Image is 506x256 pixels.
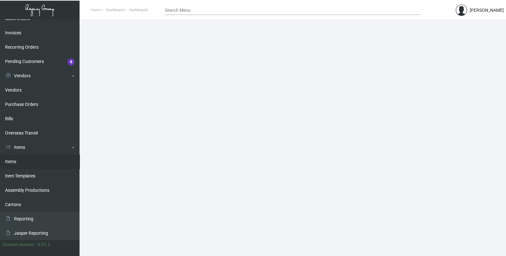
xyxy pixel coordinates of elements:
div: 0.51.2 [38,241,50,248]
span: Home [91,8,100,12]
div: [PERSON_NAME] [470,7,504,14]
img: admin@bootstrapmaster.com [456,4,467,16]
span: Dashboards [129,8,148,12]
span: Dashboard [106,8,123,12]
div: Current version: [3,241,35,248]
